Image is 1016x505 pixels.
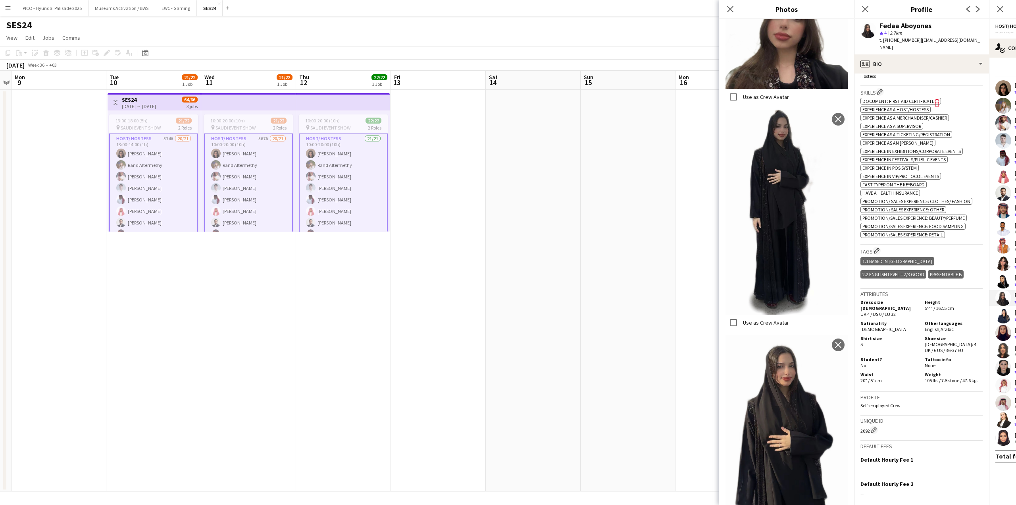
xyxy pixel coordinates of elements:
[860,402,983,408] p: Self-employed Crew
[879,37,921,43] span: t. [PHONE_NUMBER]
[862,198,970,204] span: Promotion/ Sales Experience: Clothes/ Fashion
[860,443,983,450] h3: Default fees
[862,215,965,221] span: Promotion/Sales Experience: Beauty/Perfume
[210,118,245,124] span: 10:00-20:00 (10h)
[862,98,934,104] span: Document: First Aid Certificate
[854,4,989,14] h3: Profile
[115,118,148,124] span: 13:00-18:00 (5h)
[860,320,918,326] h5: Nationality
[884,30,887,36] span: 4
[216,125,256,131] span: SAUDI EVENT SHOW
[925,299,983,305] h5: Height
[741,319,789,326] label: Use as Crew Avatar
[121,125,161,131] span: SAUDI EVENT SHOW
[366,118,381,124] span: 22/22
[310,125,350,131] span: SAUDI EVENT SHOW
[109,114,198,232] app-job-card: 13:00-18:00 (5h)21/22 SAUDI EVENT SHOW2 RolesHost/ Hostess574A20/2113:00-14:00 (1h)[PERSON_NAME]R...
[725,110,848,314] img: Crew photo 1096809
[109,134,198,393] app-card-role: Host/ Hostess574A20/2113:00-14:00 (1h)[PERSON_NAME]Rand Altermethy[PERSON_NAME][PERSON_NAME][PERS...
[862,132,950,137] span: Experience as a Ticketing/Registration
[862,157,946,163] span: Experience in Festivals/Public Events
[108,78,119,87] span: 10
[3,33,21,43] a: View
[489,74,498,81] span: Sat
[368,125,381,131] span: 2 Roles
[15,74,25,81] span: Mon
[862,182,925,188] span: Fast typer on the keyboard
[925,341,976,353] span: [DEMOGRAPHIC_DATA]: 4 UK / 6 US / 36-37 EU
[925,371,983,377] h5: Weight
[860,341,863,347] span: S
[182,81,197,87] div: 1 Job
[860,371,918,377] h5: Waist
[862,232,943,238] span: Promotion/Sales Experience: Retail
[273,125,287,131] span: 2 Roles
[277,81,292,87] div: 1 Job
[176,118,192,124] span: 21/22
[122,103,156,109] div: [DATE] → [DATE]
[860,290,983,298] h3: Attributes
[122,96,156,103] h3: SES24
[862,123,921,129] span: Experience as a Supervisor
[393,78,400,87] span: 13
[860,377,882,383] span: 20" / 51cm
[187,103,198,109] div: 3 jobs
[862,106,929,112] span: Experience as a Host/Hostess
[862,173,939,179] span: Experience in VIP/Protocol Events
[204,134,293,393] app-card-role: Host/ Hostess567A20/2110:00-20:00 (10h)[PERSON_NAME]Rand Altermethy[PERSON_NAME][PERSON_NAME][PER...
[860,299,918,311] h5: Dress size [DEMOGRAPHIC_DATA]
[22,33,38,43] a: Edit
[677,78,689,87] span: 16
[860,335,918,341] h5: Shirt size
[298,78,309,87] span: 12
[155,0,197,16] button: EWC - Gaming
[925,335,983,341] h5: Shoe size
[277,74,292,80] span: 21/22
[860,417,983,424] h3: Unique ID
[719,4,854,14] h3: Photos
[862,148,961,154] span: Experience in Exhibitions/Corporate Events
[271,118,287,124] span: 21/22
[299,74,309,81] span: Thu
[584,74,593,81] span: Sun
[854,54,989,74] div: Bio
[925,362,935,368] span: None
[182,74,198,80] span: 21/22
[679,74,689,81] span: Mon
[925,377,978,383] span: 105 lbs / 7.5 stone / 47.6 kgs
[26,62,46,68] span: Week 36
[941,326,954,332] span: Arabic
[860,326,908,332] span: [DEMOGRAPHIC_DATA]
[860,394,983,401] h3: Profile
[62,34,80,41] span: Comms
[6,19,32,31] h1: SES24
[860,257,934,265] div: 1.1 Based in [GEOGRAPHIC_DATA]
[204,114,293,232] app-job-card: 10:00-20:00 (10h)21/22 SAUDI EVENT SHOW2 RolesHost/ Hostess567A20/2110:00-20:00 (10h)[PERSON_NAME...
[860,362,866,368] span: No
[394,74,400,81] span: Fri
[203,78,215,87] span: 11
[862,223,964,229] span: Promotion/Sales Experience: Food Sampling
[299,134,388,393] app-card-role: Host/ Hostess21/2110:00-20:00 (10h)[PERSON_NAME]Rand Altermethy[PERSON_NAME][PERSON_NAME][PERSON_...
[925,356,983,362] h5: Tattoo info
[39,33,58,43] a: Jobs
[860,480,913,488] h3: Default Hourly Fee 2
[42,34,54,41] span: Jobs
[741,93,789,101] label: Use as Crew Avatar
[860,467,983,474] div: --
[372,81,387,87] div: 1 Job
[862,165,917,171] span: Experience in POS System
[862,115,947,121] span: Experience as a Merchandiser/Cashier
[925,320,983,326] h5: Other languages
[305,118,340,124] span: 10:00-20:00 (10h)
[89,0,155,16] button: Museums Activation / BWS
[299,114,388,232] app-job-card: 10:00-20:00 (10h)22/22 SAUDI EVENT SHOW2 RolesHost/ Hostess21/2110:00-20:00 (10h)[PERSON_NAME]Ran...
[860,270,926,279] div: 2.2 English Level = 2/3 Good
[182,97,198,103] span: 64/66
[879,37,980,50] span: | [EMAIL_ADDRESS][DOMAIN_NAME]
[25,34,35,41] span: Edit
[13,78,25,87] span: 9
